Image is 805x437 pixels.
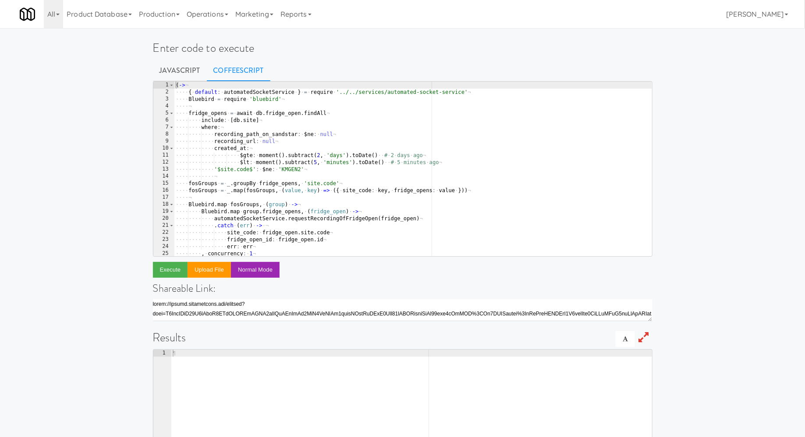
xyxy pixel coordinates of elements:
[153,60,207,82] a: Javascript
[153,250,174,257] div: 25
[153,331,653,344] h1: Results
[153,262,188,278] button: Execute
[188,262,231,278] button: Upload file
[153,131,174,138] div: 8
[153,42,653,54] h1: Enter code to execute
[153,180,174,187] div: 15
[153,208,174,215] div: 19
[20,7,35,22] img: Micromart
[153,173,174,180] div: 14
[153,103,174,110] div: 4
[153,350,171,357] div: 1
[153,187,174,194] div: 16
[153,117,174,124] div: 6
[153,82,174,89] div: 1
[153,89,174,96] div: 2
[153,145,174,152] div: 10
[153,243,174,250] div: 24
[153,96,174,103] div: 3
[207,60,270,82] a: CoffeeScript
[153,124,174,131] div: 7
[153,194,174,201] div: 17
[153,152,174,159] div: 11
[153,283,653,294] h4: Shareable Link:
[153,159,174,166] div: 12
[153,110,174,117] div: 5
[153,166,174,173] div: 13
[153,236,174,243] div: 23
[153,229,174,236] div: 22
[153,138,174,145] div: 9
[153,222,174,229] div: 21
[231,262,280,278] button: Normal Mode
[153,299,653,321] textarea: lorem://ipsumd.sitametcons.adi/elitsed?doei=T6IncIDiD29U6lAboR8ETdOLOREmAGNA2alIQuAEnImAd2MiN4VeN...
[153,201,174,208] div: 18
[153,215,174,222] div: 20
